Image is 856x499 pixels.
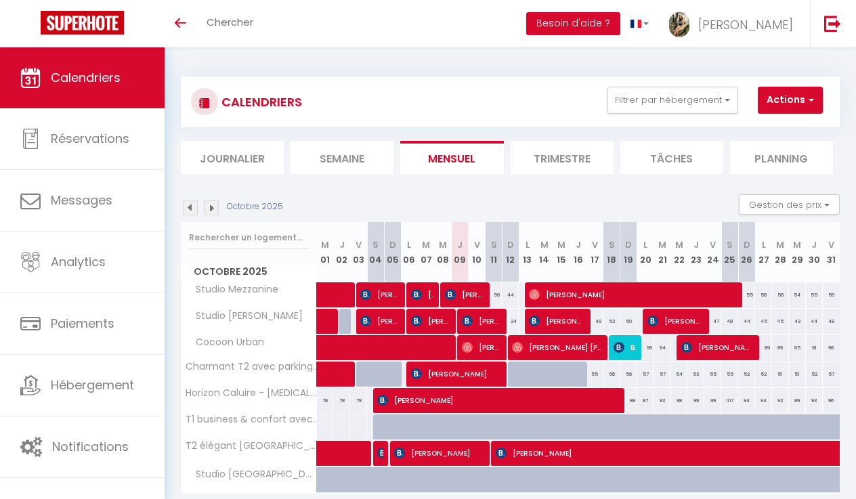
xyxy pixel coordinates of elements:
span: [PERSON_NAME] [411,308,450,334]
th: 12 [502,222,519,282]
div: 57 [823,362,840,387]
div: 94 [738,388,755,413]
div: 51 [772,362,789,387]
div: 55 [738,282,755,307]
th: 11 [486,222,502,282]
div: 78 [317,388,334,413]
li: Trimestre [511,141,614,174]
span: Notifications [52,438,129,455]
th: 13 [519,222,536,282]
abbr: M [658,238,666,251]
button: Gestion des prix [739,194,840,215]
div: 47 [704,309,721,334]
th: 03 [350,222,367,282]
abbr: M [422,238,430,251]
span: [PERSON_NAME] [360,308,400,334]
div: 53 [687,362,704,387]
div: 49 [586,309,603,334]
abbr: L [762,238,766,251]
th: 02 [333,222,350,282]
span: [PERSON_NAME] [462,308,501,334]
span: Horizon Caluire - [MEDICAL_DATA] chaleureux avec balcon - proche [GEOGRAPHIC_DATA] [184,388,319,398]
span: [PERSON_NAME] [529,282,737,307]
abbr: S [372,238,379,251]
div: 89 [755,335,772,360]
div: 107 [721,388,738,413]
button: Filtrer par hébergement [607,87,737,114]
span: [PERSON_NAME] [647,308,704,334]
div: 55 [721,362,738,387]
th: 04 [367,222,384,282]
div: 99 [704,388,721,413]
th: 22 [671,222,688,282]
span: T1 business & confort avec [PERSON_NAME] 3 Dauphiné Lacassagne [184,414,319,425]
abbr: S [727,238,733,251]
div: 45 [755,309,772,334]
div: 85 [789,335,806,360]
abbr: M [793,238,801,251]
abbr: M [675,238,683,251]
div: 44 [738,309,755,334]
div: 96 [637,335,654,360]
div: 88 [620,388,637,413]
div: 93 [772,388,789,413]
img: Super Booking [41,11,124,35]
th: 24 [704,222,721,282]
abbr: J [339,238,345,251]
div: 55 [806,282,823,307]
th: 05 [384,222,401,282]
th: 17 [586,222,603,282]
abbr: J [693,238,699,251]
span: T2 élégant [GEOGRAPHIC_DATA] et gare [184,441,319,451]
span: [PERSON_NAME] [462,334,501,360]
span: Studio Mezzanine [184,282,282,297]
th: 31 [823,222,840,282]
div: 55 [704,362,721,387]
abbr: V [828,238,834,251]
abbr: M [557,238,565,251]
div: 50 [620,309,637,334]
div: 56 [772,282,789,307]
th: 19 [620,222,637,282]
div: 53 [603,309,620,334]
span: [PERSON_NAME] [411,361,501,387]
div: 93 [654,388,671,413]
div: 44 [502,282,519,307]
div: 52 [806,362,823,387]
span: [PERSON_NAME] [445,282,484,307]
abbr: D [744,238,750,251]
th: 08 [435,222,452,282]
span: [PERSON_NAME] [698,16,793,33]
div: 55 [586,362,603,387]
div: 48 [721,309,738,334]
abbr: M [540,238,549,251]
h3: CALENDRIERS [218,87,302,117]
div: 54 [789,282,806,307]
span: Cocoon Urban [184,335,267,350]
th: 07 [418,222,435,282]
span: Hébergement [51,376,134,393]
th: 18 [603,222,620,282]
div: 87 [637,388,654,413]
span: [PERSON_NAME] [377,440,383,466]
abbr: L [526,238,530,251]
div: 94 [755,388,772,413]
div: 56 [755,282,772,307]
div: 57 [654,362,671,387]
abbr: S [609,238,615,251]
abbr: S [491,238,497,251]
abbr: D [507,238,514,251]
span: Studio [PERSON_NAME] [184,309,306,324]
div: 98 [823,335,840,360]
img: logout [824,15,841,32]
th: 16 [570,222,586,282]
abbr: V [356,238,362,251]
abbr: M [439,238,447,251]
div: 89 [772,335,789,360]
div: 93 [806,388,823,413]
li: Semaine [291,141,393,174]
div: 48 [823,309,840,334]
li: Mensuel [400,141,503,174]
span: Octobre 2025 [181,262,316,282]
div: 98 [671,388,688,413]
